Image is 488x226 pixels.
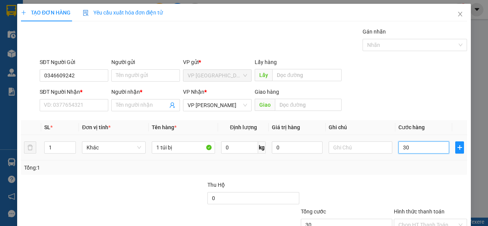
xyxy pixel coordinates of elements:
[301,208,326,215] span: Tổng cước
[111,58,180,66] div: Người gửi
[272,124,300,130] span: Giá trị hàng
[455,141,464,154] button: plus
[398,124,425,130] span: Cước hàng
[258,141,266,154] span: kg
[456,144,464,151] span: plus
[255,99,275,111] span: Giao
[275,99,341,111] input: Dọc đường
[24,141,36,154] button: delete
[188,99,247,111] span: VP Phan Thiết
[40,88,108,96] div: SĐT Người Nhận
[21,10,71,16] span: TẠO ĐƠN HÀNG
[83,10,89,16] img: icon
[87,142,141,153] span: Khác
[272,69,341,81] input: Dọc đường
[272,141,323,154] input: 0
[255,69,272,81] span: Lấy
[44,124,50,130] span: SL
[207,182,225,188] span: Thu Hộ
[111,88,180,96] div: Người nhận
[152,141,215,154] input: VD: Bàn, Ghế
[183,89,204,95] span: VP Nhận
[394,208,445,215] label: Hình thức thanh toán
[24,163,189,172] div: Tổng: 1
[363,29,386,35] label: Gán nhãn
[40,58,108,66] div: SĐT Người Gửi
[82,124,111,130] span: Đơn vị tính
[329,141,392,154] input: Ghi Chú
[449,4,471,25] button: Close
[152,124,177,130] span: Tên hàng
[188,70,247,81] span: VP Đà Lạt
[183,58,252,66] div: VP gửi
[255,59,277,65] span: Lấy hàng
[457,11,463,17] span: close
[326,120,395,135] th: Ghi chú
[169,102,175,108] span: user-add
[83,10,163,16] span: Yêu cầu xuất hóa đơn điện tử
[21,10,26,15] span: plus
[230,124,257,130] span: Định lượng
[255,89,279,95] span: Giao hàng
